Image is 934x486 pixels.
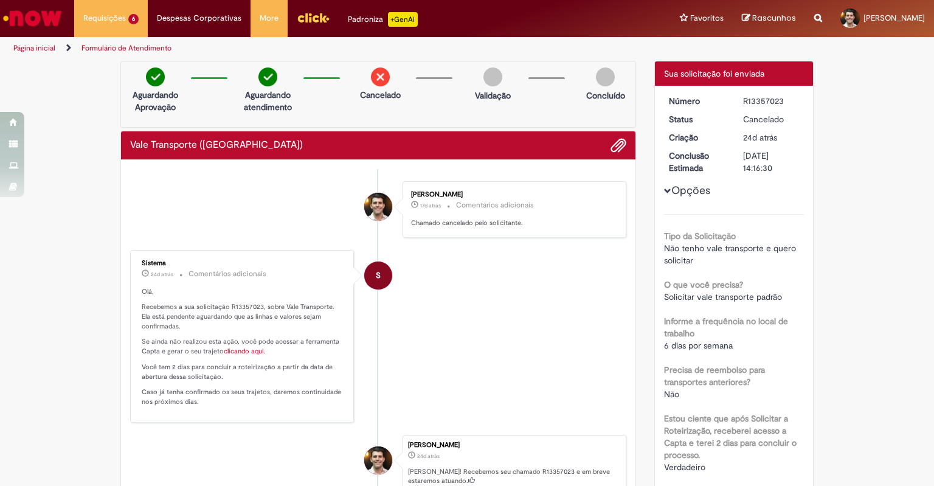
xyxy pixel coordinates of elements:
[376,261,381,290] span: S
[417,453,440,460] span: 24d atrás
[142,287,344,297] p: Olá,
[743,113,800,125] div: Cancelado
[664,462,705,473] span: Verdadeiro
[224,347,266,356] a: clicando aqui.
[1,6,64,30] img: ServiceNow
[660,113,735,125] dt: Status
[151,271,173,278] time: 05/08/2025 17:16:30
[664,389,679,400] span: Não
[743,131,800,144] div: 05/08/2025 17:15:48
[128,14,139,24] span: 6
[660,95,735,107] dt: Número
[126,89,185,113] p: Aguardando Aprovação
[142,387,344,406] p: Caso já tenha confirmado os seus trajetos, daremos continuidade nos próximos dias.
[660,150,735,174] dt: Conclusão Estimada
[9,37,614,60] ul: Trilhas de página
[13,43,55,53] a: Página inicial
[364,446,392,474] div: Henrique Michalski Goncalves
[142,363,344,381] p: Você tem 2 dias para concluir a roteirização a partir da data de abertura dessa solicitação.
[742,13,796,24] a: Rascunhos
[664,340,733,351] span: 6 dias por semana
[664,279,743,290] b: O que você precisa?
[456,200,534,210] small: Comentários adicionais
[664,243,798,266] span: Não tenho vale transporte e quero solicitar
[146,68,165,86] img: check-circle-green.png
[371,68,390,86] img: remove.png
[420,202,441,209] time: 12/08/2025 10:40:30
[664,291,782,302] span: Solicitar vale transporte padrão
[411,191,614,198] div: [PERSON_NAME]
[189,269,266,279] small: Comentários adicionais
[83,12,126,24] span: Requisições
[664,364,765,387] b: Precisa de reembolso para transportes anteriores?
[142,302,344,331] p: Recebemos a sua solicitação R13357023, sobre Vale Transporte. Ela está pendente aguardando que as...
[260,12,278,24] span: More
[297,9,330,27] img: click_logo_yellow_360x200.png
[660,131,735,144] dt: Criação
[690,12,724,24] span: Favoritos
[364,193,392,221] div: Henrique Michalski Goncalves
[388,12,418,27] p: +GenAi
[596,68,615,86] img: img-circle-grey.png
[360,89,401,101] p: Cancelado
[664,413,797,460] b: Estou ciente que após Solicitar a Roteirização, receberei acesso a Capta e terei 2 dias para conc...
[743,150,800,174] div: [DATE] 14:16:30
[483,68,502,86] img: img-circle-grey.png
[664,68,764,79] span: Sua solicitação foi enviada
[475,89,511,102] p: Validação
[420,202,441,209] span: 17d atrás
[364,262,392,290] div: System
[664,316,788,339] b: Informe a frequência no local de trabalho
[258,68,277,86] img: check-circle-green.png
[752,12,796,24] span: Rascunhos
[157,12,241,24] span: Despesas Corporativas
[130,140,303,151] h2: Vale Transporte (VT) Histórico de tíquete
[863,13,925,23] span: [PERSON_NAME]
[743,132,777,143] span: 24d atrás
[142,260,344,267] div: Sistema
[408,467,620,486] p: [PERSON_NAME]! Recebemos seu chamado R13357023 e em breve estaremos atuando.
[743,132,777,143] time: 05/08/2025 17:15:48
[743,95,800,107] div: R13357023
[142,337,344,356] p: Se ainda não realizou esta ação, você pode acessar a ferramenta Capta e gerar o seu trajeto
[408,442,620,449] div: [PERSON_NAME]
[238,89,297,113] p: Aguardando atendimento
[411,218,614,228] p: Chamado cancelado pelo solicitante.
[81,43,171,53] a: Formulário de Atendimento
[348,12,418,27] div: Padroniza
[586,89,625,102] p: Concluído
[664,231,736,241] b: Tipo da Solicitação
[151,271,173,278] span: 24d atrás
[417,453,440,460] time: 05/08/2025 17:15:48
[611,137,626,153] button: Adicionar anexos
